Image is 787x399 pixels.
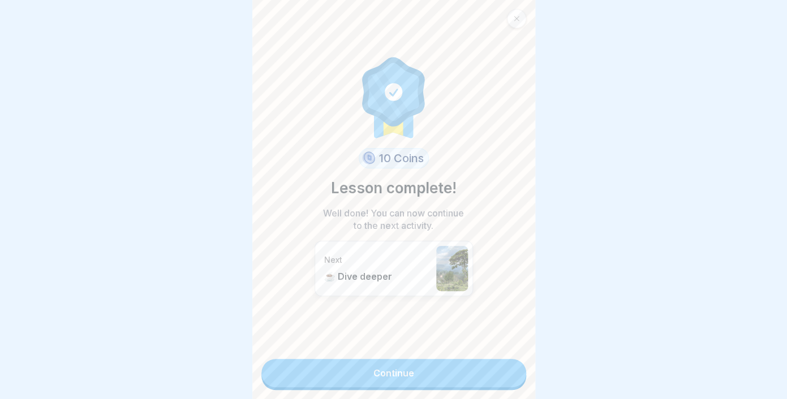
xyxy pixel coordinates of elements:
[324,271,431,282] p: ☕ Dive deeper
[359,148,429,168] div: 10 Coins
[261,359,526,387] a: Continue
[360,150,377,167] img: coin.svg
[331,177,457,199] p: Lesson complete!
[324,255,431,265] p: Next
[320,207,467,232] p: Well done! You can now continue to the next activity.
[356,54,432,139] img: completion.svg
